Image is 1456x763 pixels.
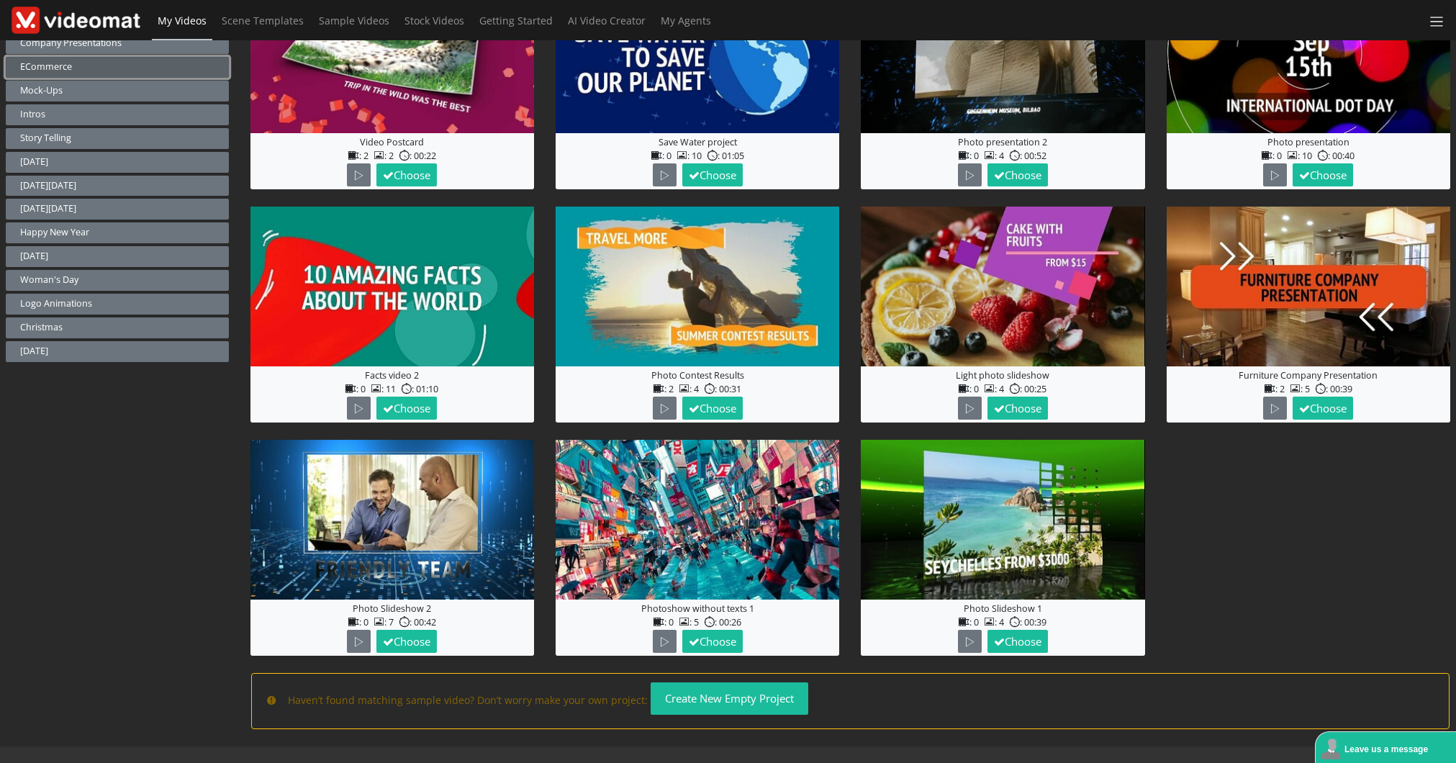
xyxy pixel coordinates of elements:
span: : 2 [348,150,371,162]
span: : 00:22 [399,150,436,162]
span: : 00:25 [1009,383,1046,395]
span: : 5 [679,616,702,628]
span: Getting Started [479,14,553,27]
span: Scene Templates [222,14,304,27]
button: [DATE] [6,152,229,173]
button: [DATE][DATE] [6,199,229,220]
button: Choose [682,630,743,654]
span: My Agents [661,14,711,27]
span: : 0 [345,383,368,395]
span: : 0 [959,150,982,162]
button: [DATE] [6,341,229,362]
button: Choose [682,163,743,187]
button: Choose [987,397,1048,420]
span: : 01:05 [707,150,744,162]
img: Theme-Logo [12,6,140,34]
span: : 2 [654,383,677,395]
button: Story telling [6,128,229,149]
span: : 0 [348,616,371,628]
div: Photo Slideshow 1 [864,602,1141,616]
span: : 4 [984,383,1007,395]
span: : 00:39 [1009,616,1046,628]
span: Stock Videos [404,14,464,27]
button: Choose [376,630,437,654]
a: Create New Empty Project [651,682,808,715]
div: Facts video 2 [253,369,531,383]
button: Intros [6,104,229,125]
span: : 2 [374,150,397,162]
div: Light photo slideshow [864,369,1141,383]
span: : 4 [679,383,702,395]
button: Happy New Year [6,222,229,243]
span: : 0 [1262,150,1285,162]
div: Video Postcard [253,136,531,150]
button: [DATE][DATE] [6,176,229,197]
span: My Videos [158,14,207,27]
div: Photo Slideshow 2 [253,602,531,616]
span: : 4 [984,616,1007,628]
button: Choose [987,163,1048,187]
div: Furniture Company Presentation [1170,369,1447,383]
span: : 00:40 [1317,150,1355,162]
div: Photo presentation 2 [864,136,1141,150]
span: : 0 [959,616,982,628]
span: : 01:10 [401,383,438,395]
span: : 00:39 [1315,383,1352,395]
a: Leave us a message [1319,736,1456,763]
span: : 0 [651,150,674,162]
button: Choose [376,163,437,187]
button: eCommerce [6,57,229,78]
span: : 5 [1290,383,1313,395]
span: : 00:52 [1009,150,1046,162]
div: Photo Contest Results [559,369,836,383]
button: Choose [376,397,437,420]
button: Woman's day [6,270,229,291]
span: : 00:26 [704,616,741,628]
span: : 4 [984,150,1007,162]
span: : 0 [959,383,982,395]
div: Save Water project [559,136,836,150]
button: [DATE] [6,246,229,267]
span: AI Video Creator [568,14,646,27]
button: Choose [1293,163,1353,187]
button: Company Presentations [6,33,229,54]
button: Choose [987,630,1048,654]
span: : 10 [677,150,705,162]
div: Haven’t found matching sample video? Don’t worry make your own project: [251,673,1450,729]
button: Choose [1293,397,1353,420]
span: : 0 [654,616,677,628]
span: : 00:42 [399,616,436,628]
button: Logo animations [6,294,229,315]
span: : 2 [1265,383,1288,395]
span: : 10 [1287,150,1315,162]
div: Photo presentation [1170,136,1447,150]
button: Mock-ups [6,81,229,101]
button: Christmas [6,317,229,338]
span: Sample Videos [319,14,389,27]
span: : 11 [371,383,399,395]
button: Choose [682,397,743,420]
div: Photoshow without texts 1 [559,602,836,616]
span: Leave us a message [1344,744,1428,754]
span: : 7 [374,616,397,628]
span: : 00:31 [704,383,741,395]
